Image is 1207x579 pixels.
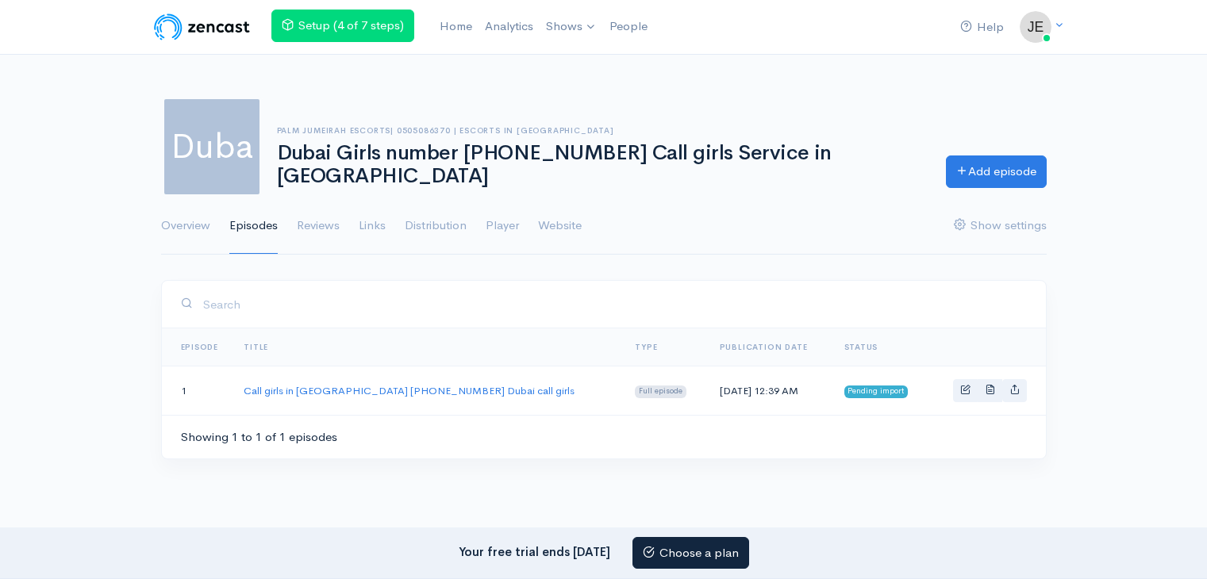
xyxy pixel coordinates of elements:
[953,379,1027,402] div: Basic example
[844,385,909,398] span: Pending import
[459,543,610,558] strong: Your free trial ends [DATE]
[954,197,1047,255] a: Show settings
[244,342,268,352] a: Title
[162,366,232,415] td: 1
[229,197,278,255] a: Episodes
[603,10,654,44] a: People
[277,142,927,187] h1: Dubai Girls number [PHONE_NUMBER] Call girls Service in [GEOGRAPHIC_DATA]
[161,96,263,197] span: Duba
[181,428,337,447] div: Showing 1 to 1 of 1 episodes
[297,197,340,255] a: Reviews
[538,197,582,255] a: Website
[1020,11,1051,43] img: ...
[405,197,467,255] a: Distribution
[433,10,479,44] a: Home
[244,384,575,397] a: Call girls in [GEOGRAPHIC_DATA] [PHONE_NUMBER] Dubai call girls
[181,342,219,352] a: Episode
[152,11,252,43] img: ZenCast Logo
[635,342,657,352] a: Type
[844,342,878,352] span: Status
[954,10,1010,44] a: Help
[635,385,686,398] span: Full episode
[277,126,927,135] h6: Palm Jumeirah Escorts| 0505086370 | Escorts in [GEOGRAPHIC_DATA]
[946,155,1047,188] a: Add episode
[271,10,414,42] a: Setup (4 of 7 steps)
[486,197,519,255] a: Player
[540,10,603,44] a: Shows
[707,366,832,415] td: [DATE] 12:39 AM
[479,10,540,44] a: Analytics
[720,342,808,352] a: Publication date
[359,197,386,255] a: Links
[202,288,1027,320] input: Search
[161,197,210,255] a: Overview
[632,537,749,569] a: Choose a plan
